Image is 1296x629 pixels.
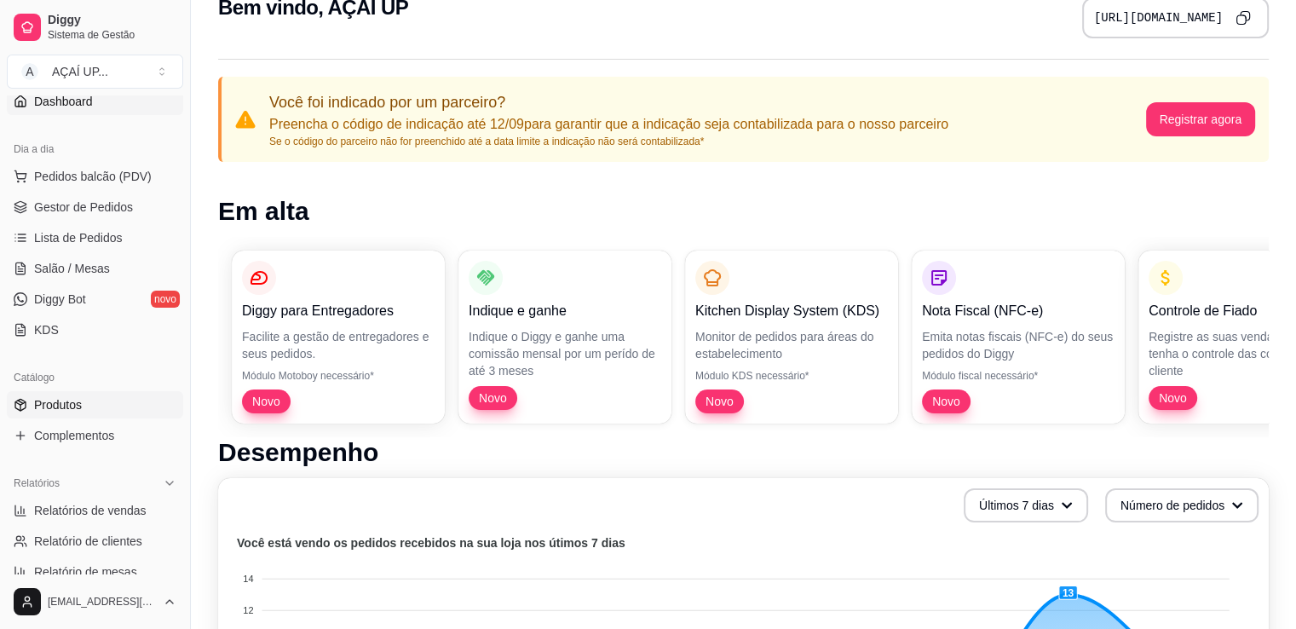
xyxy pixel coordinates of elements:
[7,558,183,586] a: Relatório de mesas
[7,193,183,221] a: Gestor de Pedidos
[912,251,1125,424] button: Nota Fiscal (NFC-e)Emita notas fiscais (NFC-e) do seus pedidos do DiggyMódulo fiscal necessário*Novo
[237,536,625,550] text: Você está vendo os pedidos recebidos na sua loja nos útimos 7 dias
[218,196,1269,227] h1: Em alta
[1105,488,1259,522] button: Número de pedidos
[232,251,445,424] button: Diggy para EntregadoresFacilite a gestão de entregadores e seus pedidos.Módulo Motoboy necessário...
[964,488,1088,522] button: Últimos 7 dias
[1152,390,1194,407] span: Novo
[7,581,183,622] button: [EMAIL_ADDRESS][DOMAIN_NAME]
[34,260,110,277] span: Salão / Mesas
[1146,102,1256,136] button: Registrar agora
[14,476,60,490] span: Relatórios
[7,316,183,343] a: KDS
[7,55,183,89] button: Select a team
[34,93,93,110] span: Dashboard
[34,321,59,338] span: KDS
[52,63,108,80] div: AÇAÍ UP ...
[269,90,948,114] p: Você foi indicado por um parceiro?
[34,199,133,216] span: Gestor de Pedidos
[695,328,888,362] p: Monitor de pedidos para áreas do estabelecimento
[218,437,1269,468] h1: Desempenho
[243,574,253,584] tspan: 14
[469,328,661,379] p: Indique o Diggy e ganhe uma comissão mensal por um perído de até 3 meses
[34,533,142,550] span: Relatório de clientes
[1094,9,1223,26] pre: [URL][DOMAIN_NAME]
[245,393,287,410] span: Novo
[7,528,183,555] a: Relatório de clientes
[34,229,123,246] span: Lista de Pedidos
[922,328,1115,362] p: Emita notas fiscais (NFC-e) do seus pedidos do Diggy
[242,328,435,362] p: Facilite a gestão de entregadores e seus pedidos.
[695,369,888,383] p: Módulo KDS necessário*
[7,286,183,313] a: Diggy Botnovo
[48,13,176,28] span: Diggy
[7,224,183,251] a: Lista de Pedidos
[21,63,38,80] span: A
[695,301,888,321] p: Kitchen Display System (KDS)
[7,364,183,391] div: Catálogo
[7,497,183,524] a: Relatórios de vendas
[242,301,435,321] p: Diggy para Entregadores
[685,251,898,424] button: Kitchen Display System (KDS)Monitor de pedidos para áreas do estabelecimentoMódulo KDS necessário...
[458,251,671,424] button: Indique e ganheIndique o Diggy e ganhe uma comissão mensal por um perído de até 3 mesesNovo
[1230,4,1257,32] button: Copy to clipboard
[34,563,137,580] span: Relatório de mesas
[242,369,435,383] p: Módulo Motoboy necessário*
[922,301,1115,321] p: Nota Fiscal (NFC-e)
[7,163,183,190] button: Pedidos balcão (PDV)
[469,301,661,321] p: Indique e ganhe
[48,28,176,42] span: Sistema de Gestão
[34,396,82,413] span: Produtos
[922,369,1115,383] p: Módulo fiscal necessário*
[472,390,514,407] span: Novo
[7,391,183,418] a: Produtos
[7,88,183,115] a: Dashboard
[269,135,948,148] p: Se o código do parceiro não for preenchido até a data limite a indicação não será contabilizada*
[34,427,114,444] span: Complementos
[269,114,948,135] p: Preencha o código de indicação até 12/09 para garantir que a indicação seja contabilizada para o ...
[699,393,740,410] span: Novo
[34,291,86,308] span: Diggy Bot
[925,393,967,410] span: Novo
[34,168,152,185] span: Pedidos balcão (PDV)
[7,422,183,449] a: Complementos
[7,136,183,163] div: Dia a dia
[48,595,156,609] span: [EMAIL_ADDRESS][DOMAIN_NAME]
[243,605,253,615] tspan: 12
[7,7,183,48] a: DiggySistema de Gestão
[7,255,183,282] a: Salão / Mesas
[34,502,147,519] span: Relatórios de vendas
